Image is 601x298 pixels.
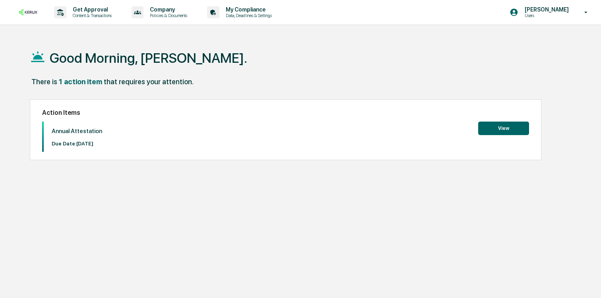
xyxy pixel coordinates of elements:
p: Annual Attestation [52,128,102,135]
h2: Action Items [42,109,529,116]
div: 1 action item [59,77,102,86]
p: Get Approval [66,6,116,13]
div: There is [31,77,57,86]
p: Content & Transactions [66,13,116,18]
p: Due Date: [DATE] [52,141,102,147]
p: Policies & Documents [143,13,191,18]
p: Company [143,6,191,13]
h1: Good Morning, [PERSON_NAME]. [50,50,247,66]
img: logo [19,10,38,15]
p: Users [518,13,573,18]
p: My Compliance [219,6,276,13]
div: that requires your attention. [104,77,194,86]
a: View [478,124,529,132]
button: View [478,122,529,135]
p: [PERSON_NAME] [518,6,573,13]
p: Data, Deadlines & Settings [219,13,276,18]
